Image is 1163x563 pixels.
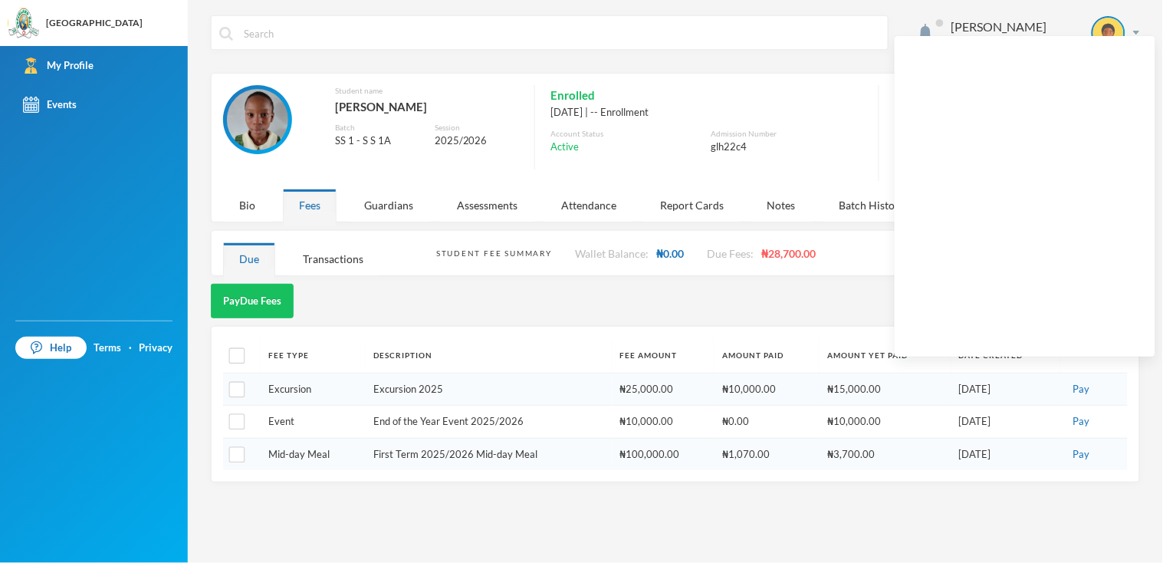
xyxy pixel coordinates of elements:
button: Pay [1068,446,1094,463]
span: ₦28,700.00 [761,247,816,260]
span: Due Fees: [707,247,754,260]
div: SS 1 - S S 1A [335,133,422,149]
img: STUDENT [227,89,288,150]
div: 2025/2026 [435,133,519,149]
th: Description [366,338,612,373]
div: Account Status [550,128,703,140]
span: Wallet Balance: [575,247,649,260]
button: Pay [1068,381,1094,398]
td: ₦25,000.00 [612,373,715,406]
div: Guardians [348,189,429,222]
td: ₦3,700.00 [820,438,951,470]
div: Admission Number [711,128,863,140]
div: Assessments [441,189,534,222]
div: Student name [335,85,519,97]
div: Student Fee Summary [436,248,552,259]
div: Notes [751,189,812,222]
div: · [129,341,132,356]
div: Bio [223,189,271,222]
td: End of the Year Event 2025/2026 [366,406,612,439]
td: ₦15,000.00 [820,373,951,406]
div: Due [223,242,275,275]
div: glh22c4 [711,140,863,155]
div: Events [23,97,77,113]
div: [DATE] | -- Enrollment [550,105,863,120]
td: [DATE] [951,373,1061,406]
td: ₦1,070.00 [715,438,820,470]
input: Search [242,16,880,51]
th: Fee Amount [612,338,715,373]
a: Privacy [139,341,172,356]
div: [GEOGRAPHIC_DATA] [46,16,143,30]
td: ₦100,000.00 [612,438,715,470]
img: search [219,27,233,41]
div: [PERSON_NAME] [951,18,1080,36]
div: [PERSON_NAME] [335,97,519,117]
td: Excursion 2025 [366,373,612,406]
span: ₦0.00 [656,247,684,260]
td: ₦10,000.00 [820,406,951,439]
td: [DATE] [951,438,1061,470]
a: Help [15,337,87,360]
span: Enrolled [550,85,595,105]
img: STUDENT [1093,18,1124,48]
td: Event [261,406,366,439]
div: Transactions [287,242,379,275]
span: Active [550,140,579,155]
div: My Profile [23,58,94,74]
td: ₦0.00 [715,406,820,439]
td: First Term 2025/2026 Mid-day Meal [366,438,612,470]
td: ₦10,000.00 [612,406,715,439]
div: Session [435,122,519,133]
div: Attendance [545,189,632,222]
a: Terms [94,341,121,356]
div: Batch History [823,189,922,222]
button: PayDue Fees [211,284,294,318]
button: Pay [1068,413,1094,430]
th: Fee Type [261,338,366,373]
th: Amount Paid [715,338,820,373]
th: Amount Yet Paid [820,338,951,373]
img: logo [8,8,39,39]
div: Batch [335,122,422,133]
td: ₦10,000.00 [715,373,820,406]
div: Report Cards [644,189,740,222]
div: Fees [283,189,337,222]
td: [DATE] [951,406,1061,439]
td: Mid-day Meal [261,438,366,470]
td: Excursion [261,373,366,406]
